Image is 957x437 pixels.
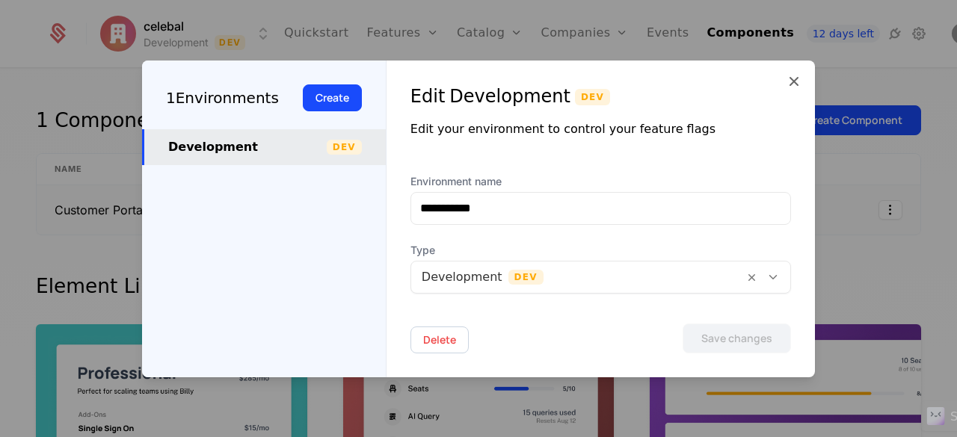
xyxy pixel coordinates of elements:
button: Create [303,84,362,111]
div: Development [449,84,570,108]
div: Development [168,138,327,156]
button: Delete [410,326,469,353]
div: Edit [410,84,445,108]
span: Type [410,243,791,258]
span: Dev [327,140,362,155]
span: Dev [575,89,610,105]
button: Save changes [683,323,791,353]
div: Edit your environment to control your feature flags [410,120,791,138]
div: 1 Environments [166,87,279,109]
label: Environment name [410,174,791,189]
